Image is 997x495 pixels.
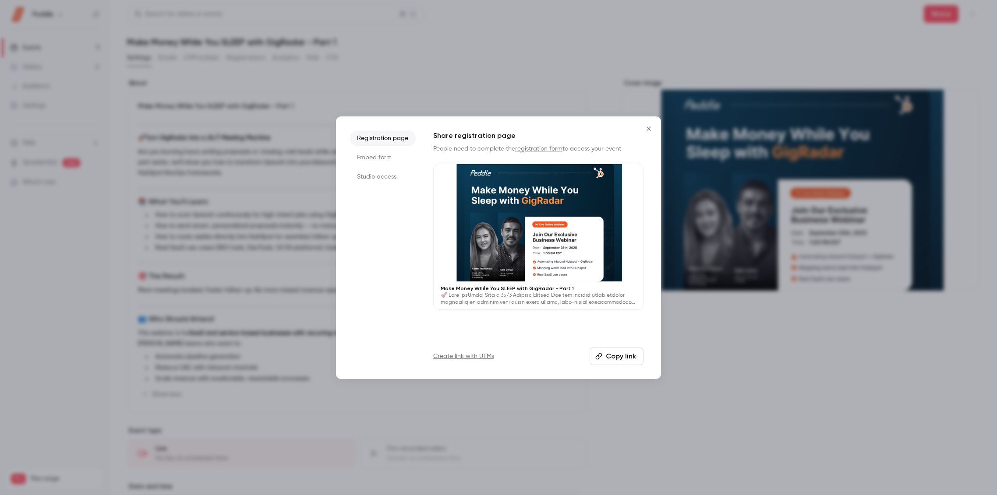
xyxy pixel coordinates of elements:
li: Embed form [350,150,416,165]
a: Create link with UTMs [433,352,494,361]
p: People need to complete the to access your event [433,144,643,153]
p: 🚀 Lore IpsUmdol Sita c 35/3 Adipisc Elitsed Doe tem incidid utlab etdolor magnaaliq en adminim ve... [441,292,636,306]
button: Copy link [590,348,643,365]
li: Studio access [350,169,416,185]
p: Make Money While You SLEEP with GigRadar - Part 1 [441,285,636,292]
li: Registration page [350,130,416,146]
a: registration form [515,146,562,152]
button: Close [640,120,658,137]
a: Make Money While You SLEEP with GigRadar - Part 1🚀 Lore IpsUmdol Sita c 35/3 Adipisc Elitsed Doe ... [433,164,643,310]
h1: Share registration page [433,130,643,141]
